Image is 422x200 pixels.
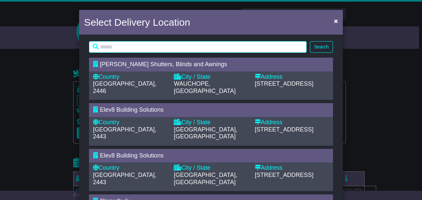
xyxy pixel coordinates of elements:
span: [PERSON_NAME] Shutters, Blinds and Awnings [100,61,227,68]
span: [STREET_ADDRESS] [255,80,314,87]
span: Elev8 Building Solutions [100,106,164,113]
span: WAUCHOPE, [GEOGRAPHIC_DATA] [174,80,235,94]
div: City / State [174,119,248,126]
span: [STREET_ADDRESS] [255,172,314,178]
span: [STREET_ADDRESS] [255,126,314,133]
button: Close [331,14,341,28]
span: [GEOGRAPHIC_DATA], 2446 [93,80,156,94]
div: Address [255,73,329,81]
span: [GEOGRAPHIC_DATA], [GEOGRAPHIC_DATA] [174,126,237,140]
div: Address [255,164,329,172]
div: Country [93,73,167,81]
span: [GEOGRAPHIC_DATA], 2443 [93,126,156,140]
h4: Select Delivery Location [84,15,190,30]
span: [GEOGRAPHIC_DATA], 2443 [93,172,156,186]
span: Elev8 Building Solutions [100,152,164,159]
div: Country [93,119,167,126]
button: Search [310,41,333,53]
div: Country [93,164,167,172]
div: Address [255,119,329,126]
span: [GEOGRAPHIC_DATA], [GEOGRAPHIC_DATA] [174,172,237,186]
span: × [334,17,338,25]
div: City / State [174,164,248,172]
div: City / State [174,73,248,81]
